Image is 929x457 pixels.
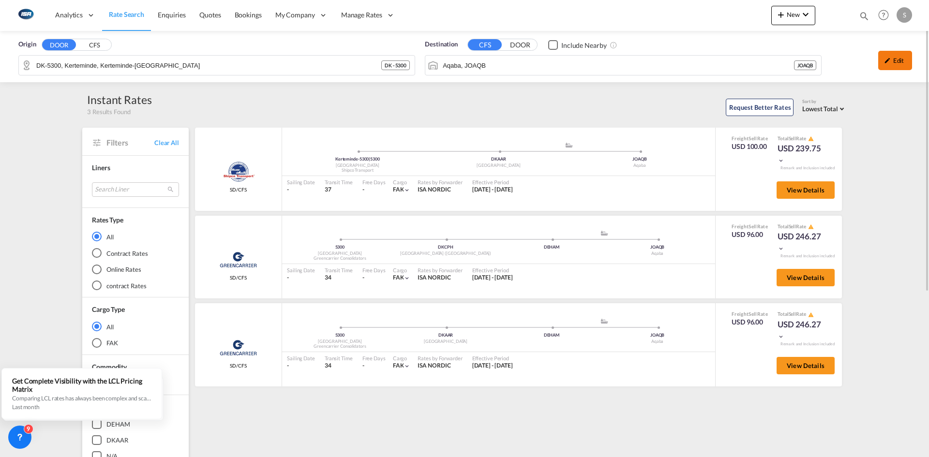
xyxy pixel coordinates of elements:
[897,7,912,23] div: S
[604,339,710,345] div: Aqaba
[42,39,76,50] button: DOOR
[472,186,513,193] span: [DATE] - [DATE]
[775,9,787,20] md-icon: icon-plus 400-fg
[92,232,179,241] md-radio-button: All
[92,265,179,274] md-radio-button: Online Rates
[370,156,380,162] span: 5300
[875,7,892,23] span: Help
[362,178,386,186] div: Free Days
[807,311,814,318] button: icon-alert
[726,99,794,116] button: Request Better Rates
[230,186,246,193] span: SD/CFS
[287,343,393,350] div: Greencarrier Consolidators
[599,319,610,324] md-icon: assets/icons/custom/ship-fill.svg
[404,275,410,281] md-icon: icon-chevron-down
[468,39,502,50] button: CFS
[77,40,111,51] button: CFS
[287,362,315,370] div: -
[787,362,824,369] span: View Details
[778,223,826,231] div: Total Rate
[335,244,345,250] span: 5300
[404,187,410,193] md-icon: icon-chevron-down
[325,178,353,186] div: Transit Time
[92,322,179,331] md-radio-button: All
[393,244,499,251] div: DKCPH
[393,354,411,362] div: Cargo
[604,251,710,257] div: Aqaba
[199,11,221,19] span: Quotes
[222,160,255,184] img: Shipco Transport
[362,266,386,274] div: Free Days
[418,362,450,369] span: ISA NORDIC
[884,57,891,64] md-icon: icon-pencil
[472,178,513,186] div: Effective Period
[106,436,128,444] div: DKAAR
[749,135,757,141] span: Sell
[418,274,462,282] div: ISA NORDIC
[425,40,458,49] span: Destination
[775,11,811,18] span: New
[561,41,607,50] div: Include Nearby
[275,10,315,20] span: My Company
[369,156,370,162] span: |
[472,274,513,282] div: 01 Oct 2025 - 31 Oct 2025
[393,332,499,339] div: DKAAR
[808,224,814,230] md-icon: icon-alert
[749,223,757,229] span: Sell
[217,336,260,360] img: Greencarrier Consolidators
[19,56,415,75] md-input-container: DK-5300, Kerteminde, Kerteminde-Drigstrup
[18,40,36,49] span: Origin
[92,248,179,258] md-radio-button: Contract Rates
[92,281,179,291] md-radio-button: contract Rates
[418,266,462,274] div: Rates by Forwarder
[287,186,315,194] div: -
[789,135,796,141] span: Sell
[287,354,315,362] div: Sailing Date
[787,186,824,194] span: View Details
[777,181,835,199] button: View Details
[325,186,353,194] div: 37
[287,255,393,262] div: Greencarrier Consolidators
[335,332,345,338] span: 5300
[443,58,794,73] input: Search by Port
[325,362,353,370] div: 34
[789,223,796,229] span: Sell
[92,363,127,371] span: Commodity
[418,362,462,370] div: ISA NORDIC
[393,266,411,274] div: Cargo
[393,178,411,186] div: Cargo
[778,143,826,166] div: USD 239.75
[778,135,826,143] div: Total Rate
[778,157,784,164] md-icon: icon-chevron-down
[878,51,912,70] div: icon-pencilEdit
[777,269,835,286] button: View Details
[808,312,814,318] md-icon: icon-alert
[749,311,757,317] span: Sell
[778,245,784,252] md-icon: icon-chevron-down
[92,419,179,429] md-checkbox: DEHAM
[341,10,382,20] span: Manage Rates
[287,167,428,174] div: Shipco Transport
[732,142,768,151] div: USD 100.00
[732,317,768,327] div: USD 96.00
[418,354,462,362] div: Rates by Forwarder
[230,274,246,281] span: SD/CFS
[472,186,513,194] div: 01 Oct 2025 - 31 Oct 2025
[55,10,83,20] span: Analytics
[393,362,404,369] span: FAK
[92,163,110,172] span: Liners
[499,244,605,251] div: DEHAM
[362,186,364,194] div: -
[599,231,610,236] md-icon: assets/icons/custom/ship-fill.svg
[335,156,370,162] span: Kerteminde-5300
[800,9,811,20] md-icon: icon-chevron-down
[794,60,817,70] div: JOAQB
[808,136,814,142] md-icon: icon-alert
[15,4,36,26] img: 1aa151c0c08011ec8d6f413816f9a227.png
[36,58,381,73] input: Search by Door
[393,339,499,345] div: [GEOGRAPHIC_DATA]
[472,266,513,274] div: Effective Period
[778,310,826,318] div: Total Rate
[472,362,513,370] div: 01 Oct 2025 - 31 Oct 2025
